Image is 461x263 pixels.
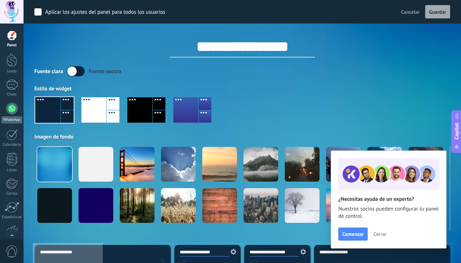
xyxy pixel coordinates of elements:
div: Listas [1,168,22,173]
span: Cancelar [401,9,420,15]
div: WhatsApp [1,116,22,123]
div: Imagen de fondo [34,133,450,140]
span: Nuestros socios pueden configurar tu panel de control. [338,205,439,220]
span: Comenzar [342,232,364,237]
span: Copilot [453,123,460,139]
h2: ¿Necesitas ayuda de un experto? [338,196,439,203]
div: Fuente oscura [89,68,121,75]
div: Chats [1,92,22,97]
div: Aplicar los ajustes del panel para todos los usuarios [45,9,165,16]
div: Fuente clara [34,68,63,75]
span: Cerrar [373,232,386,237]
div: Estilo de widget [34,85,450,92]
div: Correo [1,191,22,196]
div: Calendario [1,143,22,147]
button: Guardar [425,5,450,19]
div: Estadísticas [1,215,22,220]
button: Cerrar [370,229,390,239]
span: Guardar [429,9,446,14]
button: Comenzar [338,228,368,241]
button: Cancelar [398,7,423,17]
div: Panel [1,43,22,48]
div: Leads [1,69,22,74]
